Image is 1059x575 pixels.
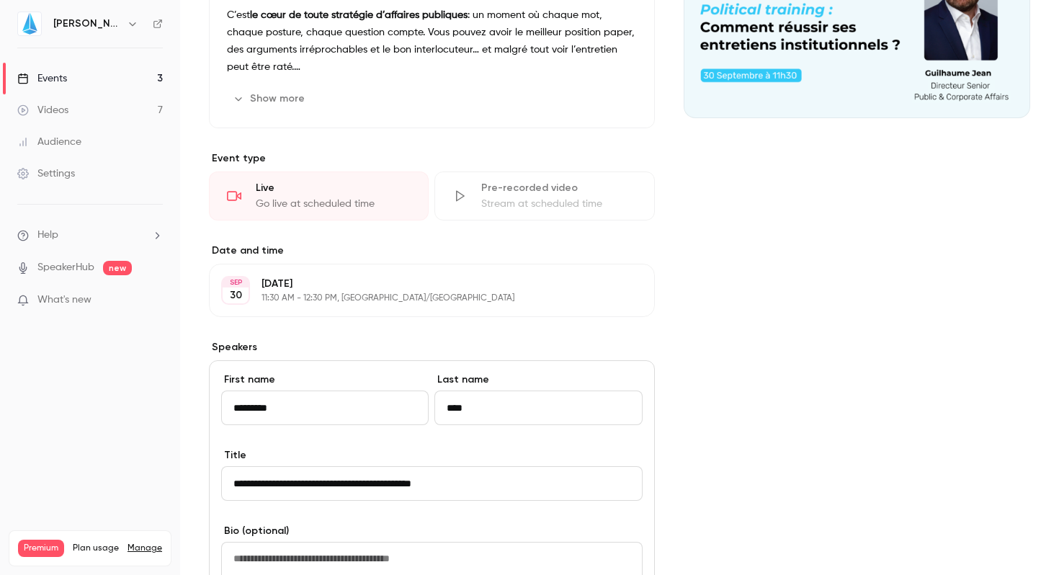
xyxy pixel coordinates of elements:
span: Plan usage [73,543,119,554]
div: Audience [17,135,81,149]
div: SEP [223,277,249,287]
p: 30 [230,288,242,303]
div: LiveGo live at scheduled time [209,171,429,220]
span: Help [37,228,58,243]
p: [DATE] [262,277,578,291]
p: Event type [209,151,655,166]
strong: le cœur de toute stratégie d’affaires publiques [250,10,468,20]
label: Last name [434,373,642,387]
label: Bio (optional) [221,524,643,538]
div: Videos [17,103,68,117]
label: First name [221,373,429,387]
h6: [PERSON_NAME] [53,17,121,31]
div: Events [17,71,67,86]
label: Speakers [209,340,655,355]
img: JIN [18,12,41,35]
p: 11:30 AM - 12:30 PM, [GEOGRAPHIC_DATA]/[GEOGRAPHIC_DATA] [262,293,578,304]
span: Premium [18,540,64,557]
p: C’est : un moment où chaque mot, chaque posture, chaque question compte. Vous pouvez avoir le mei... [227,6,637,76]
iframe: Noticeable Trigger [146,294,163,307]
div: Stream at scheduled time [481,197,636,211]
span: new [103,261,132,275]
button: Show more [227,87,313,110]
a: Manage [128,543,162,554]
label: Date and time [209,244,655,258]
label: Title [221,448,643,463]
li: help-dropdown-opener [17,228,163,243]
div: Go live at scheduled time [256,197,411,211]
div: Live [256,181,411,195]
div: Settings [17,166,75,181]
div: Pre-recorded videoStream at scheduled time [434,171,654,220]
div: Pre-recorded video [481,181,636,195]
a: SpeakerHub [37,260,94,275]
span: What's new [37,293,91,308]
